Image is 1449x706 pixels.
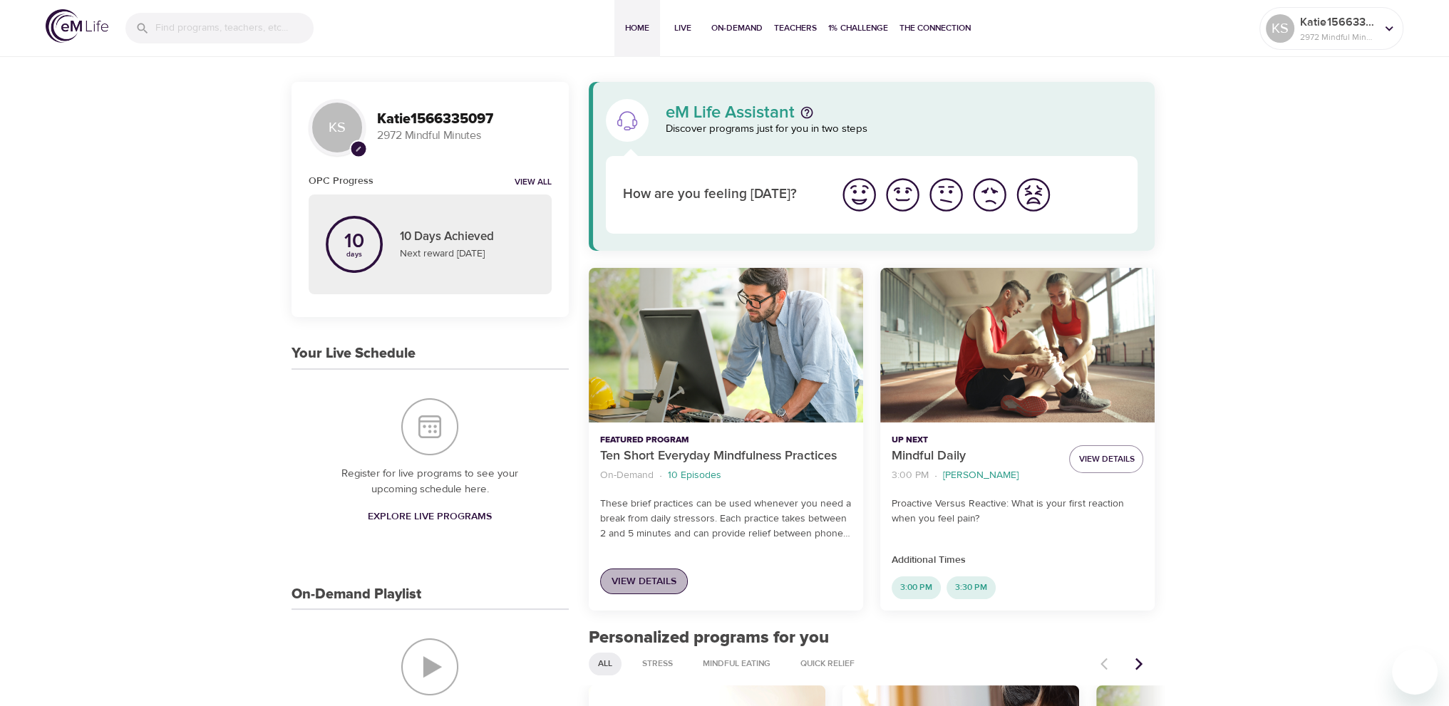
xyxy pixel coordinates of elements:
p: 10 Episodes [668,468,721,483]
a: View Details [600,569,688,595]
p: 3:00 PM [892,468,929,483]
p: 2972 Mindful Minutes [1300,31,1376,43]
iframe: Button to launch messaging window [1392,649,1438,695]
button: I'm feeling bad [968,173,1011,217]
p: Proactive Versus Reactive: What is your first reaction when you feel pain? [892,497,1143,526]
p: [PERSON_NAME] [943,468,1019,483]
p: 2972 Mindful Minutes [377,128,552,144]
span: Quick Relief [792,658,863,670]
h3: Your Live Schedule [292,346,416,362]
button: Ten Short Everyday Mindfulness Practices [589,268,863,422]
div: KS [309,99,366,156]
div: Mindful Eating [693,653,780,675]
img: great [840,175,879,214]
h6: OPC Progress [309,173,373,189]
button: I'm feeling good [881,173,924,217]
span: Mindful Eating [694,658,779,670]
h3: Katie1566335097 [377,111,552,128]
button: Next items [1123,648,1155,680]
span: 3:30 PM [947,581,996,593]
img: ok [927,175,966,214]
p: eM Life Assistant [666,104,795,121]
p: On-Demand [600,468,654,483]
p: How are you feeling [DATE]? [623,185,820,205]
img: On-Demand Playlist [401,638,458,695]
button: I'm feeling great [837,173,881,217]
span: View Details [612,573,676,591]
span: The Connection [899,21,971,36]
p: Next reward [DATE] [400,246,535,261]
div: Quick Relief [791,653,864,675]
p: 10 Days Achieved [400,228,535,246]
p: days [344,251,364,257]
p: Additional Times [892,553,1143,568]
span: On-Demand [711,21,763,36]
button: View Details [1069,445,1143,473]
img: Your Live Schedule [401,398,458,455]
span: Live [666,21,700,36]
span: All [589,658,621,670]
span: Explore Live Programs [368,508,492,526]
p: Ten Short Everyday Mindfulness Practices [600,447,852,466]
span: View Details [1078,452,1134,467]
img: eM Life Assistant [616,109,639,132]
span: Teachers [774,21,817,36]
a: Explore Live Programs [362,504,497,530]
p: Katie1566335097 [1300,14,1376,31]
div: Stress [633,653,682,675]
a: View all notifications [515,177,552,189]
input: Find programs, teachers, etc... [155,13,314,43]
div: 3:30 PM [947,576,996,599]
span: 3:00 PM [892,581,941,593]
nav: breadcrumb [892,466,1058,485]
p: Register for live programs to see your upcoming schedule here. [320,466,540,498]
p: These brief practices can be used whenever you need a break from daily stressors. Each practice t... [600,497,852,541]
span: 1% Challenge [828,21,888,36]
span: Home [620,21,654,36]
img: logo [46,9,108,43]
img: good [883,175,922,214]
span: Stress [634,658,681,670]
div: KS [1266,14,1294,43]
p: Discover programs just for you in two steps [666,121,1138,137]
p: 10 [344,232,364,251]
div: 3:00 PM [892,576,941,599]
button: I'm feeling ok [924,173,968,217]
img: worst [1014,175,1053,214]
p: Featured Program [600,434,852,447]
button: I'm feeling worst [1011,173,1055,217]
li: · [659,466,662,485]
button: Mindful Daily [880,268,1155,422]
li: · [934,466,937,485]
h2: Personalized programs for you [589,628,1155,648]
div: All [589,653,622,675]
p: Mindful Daily [892,447,1058,466]
p: Up Next [892,434,1058,447]
img: bad [970,175,1009,214]
nav: breadcrumb [600,466,852,485]
h3: On-Demand Playlist [292,586,421,603]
